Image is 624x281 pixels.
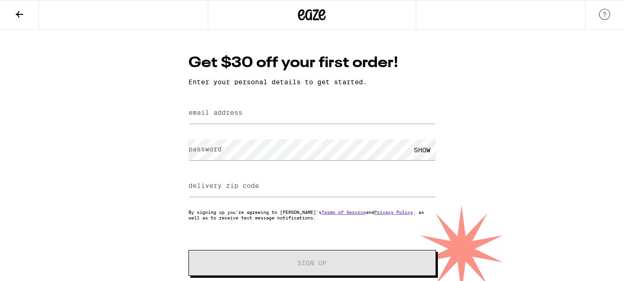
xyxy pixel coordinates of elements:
button: Sign Up [188,250,436,276]
p: Enter your personal details to get started. [188,78,436,86]
span: Sign Up [297,260,327,266]
h1: Get $30 off your first order! [188,53,436,74]
a: Privacy Policy [374,209,413,215]
div: SHOW [408,139,436,160]
a: Terms of Service [321,209,366,215]
input: email address [188,103,436,124]
label: delivery zip code [188,182,259,189]
label: password [188,145,222,153]
input: delivery zip code [188,176,436,197]
label: email address [188,109,242,116]
p: By signing up you're agreeing to [PERSON_NAME]'s and , as well as to receive text message notific... [188,209,436,220]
